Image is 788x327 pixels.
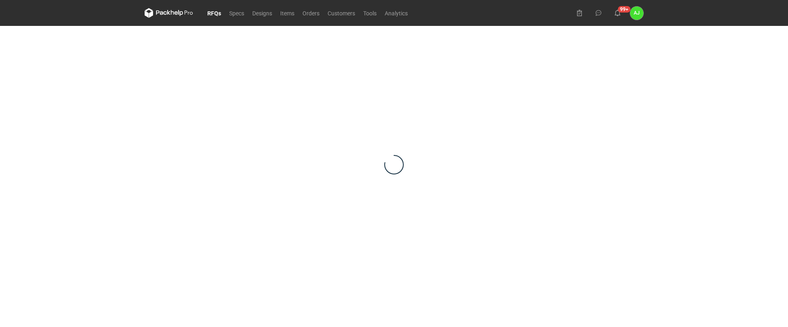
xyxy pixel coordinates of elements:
a: Items [276,8,298,18]
button: AJ [630,6,643,20]
a: Customers [324,8,359,18]
a: Specs [225,8,248,18]
button: 99+ [611,6,624,19]
a: Designs [248,8,276,18]
svg: Packhelp Pro [145,8,193,18]
a: Analytics [381,8,412,18]
div: Anna Jesiołkiewicz [630,6,643,20]
a: Orders [298,8,324,18]
a: Tools [359,8,381,18]
a: RFQs [203,8,225,18]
